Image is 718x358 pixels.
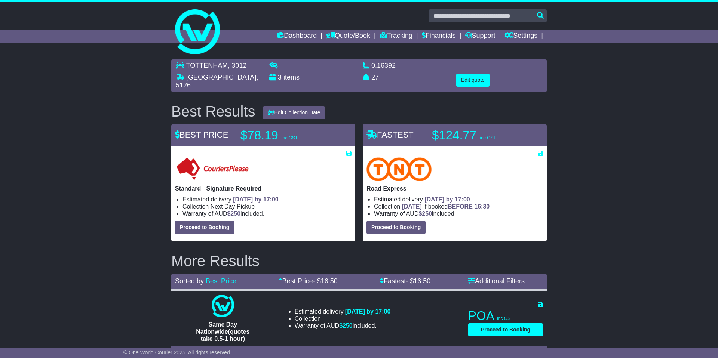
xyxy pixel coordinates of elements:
[414,277,430,285] span: 16.50
[339,322,353,329] span: $
[374,210,543,217] li: Warranty of AUD included.
[278,277,338,285] a: Best Price- $16.50
[175,185,352,192] p: Standard - Signature Required
[371,62,396,69] span: 0.16392
[175,277,204,285] span: Sorted by
[371,74,379,81] span: 27
[406,277,430,285] span: - $
[123,349,231,355] span: © One World Courier 2025. All rights reserved.
[282,135,298,141] span: inc GST
[422,30,456,43] a: Financials
[211,203,255,210] span: Next Day Pickup
[402,203,490,210] span: if booked
[374,196,543,203] li: Estimated delivery
[418,210,432,217] span: $
[230,210,240,217] span: 250
[283,74,300,81] span: items
[233,196,279,203] span: [DATE] by 17:00
[175,157,250,181] img: Couriers Please: Standard - Signature Required
[402,203,422,210] span: [DATE]
[432,128,525,143] p: $124.77
[474,203,490,210] span: 16:30
[206,277,236,285] a: Best Price
[175,130,228,139] span: BEST PRICE
[366,157,432,181] img: TNT Domestic: Road Express
[380,30,412,43] a: Tracking
[182,203,352,210] li: Collection
[456,74,490,87] button: Edit quote
[497,316,513,321] span: inc GST
[186,74,256,81] span: [GEOGRAPHIC_DATA]
[176,74,258,89] span: , 5126
[171,253,547,269] h2: More Results
[366,130,414,139] span: FASTEST
[240,128,334,143] p: $78.19
[326,30,370,43] a: Quote/Book
[374,203,543,210] li: Collection
[295,315,391,322] li: Collection
[295,308,391,315] li: Estimated delivery
[345,308,391,315] span: [DATE] by 17:00
[277,30,317,43] a: Dashboard
[263,106,325,119] button: Edit Collection Date
[468,308,543,323] p: POA
[366,185,543,192] p: Road Express
[321,277,338,285] span: 16.50
[465,30,495,43] a: Support
[212,295,234,317] img: One World Courier: Same Day Nationwide(quotes take 0.5-1 hour)
[182,196,352,203] li: Estimated delivery
[182,210,352,217] li: Warranty of AUD included.
[186,62,228,69] span: TOTTENHAM
[175,221,234,234] button: Proceed to Booking
[468,277,525,285] a: Additional Filters
[196,321,249,342] span: Same Day Nationwide(quotes take 0.5-1 hour)
[504,30,537,43] a: Settings
[228,62,246,69] span: , 3012
[313,277,338,285] span: - $
[227,210,240,217] span: $
[278,74,282,81] span: 3
[480,135,496,141] span: inc GST
[424,196,470,203] span: [DATE] by 17:00
[366,221,426,234] button: Proceed to Booking
[468,323,543,336] button: Proceed to Booking
[380,277,430,285] a: Fastest- $16.50
[448,203,473,210] span: BEFORE
[295,322,391,329] li: Warranty of AUD included.
[168,103,259,120] div: Best Results
[422,210,432,217] span: 250
[343,322,353,329] span: 250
